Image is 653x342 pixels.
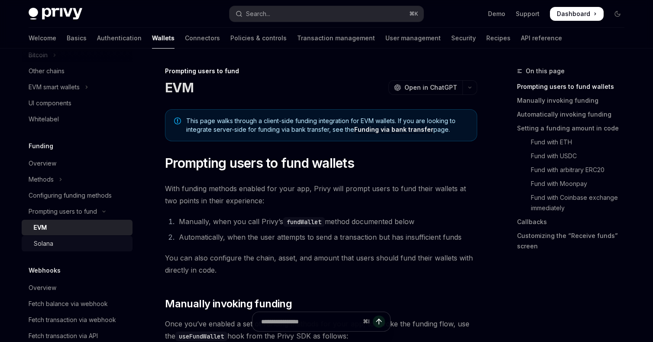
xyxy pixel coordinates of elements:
li: Manually, when you call Privy’s method documented below [176,215,477,228]
span: Manually invoking funding [165,297,292,311]
button: Toggle dark mode [611,7,624,21]
span: ⌘ K [409,10,418,17]
div: Fetch balance via webhook [29,299,108,309]
span: Prompting users to fund wallets [165,155,354,171]
span: This page walks through a client-side funding integration for EVM wallets. If you are looking to ... [186,117,468,134]
div: Search... [246,9,270,19]
h5: Funding [29,141,53,151]
svg: Note [174,117,181,124]
div: Configuring funding methods [29,190,112,201]
a: Connectors [185,28,220,49]
button: Toggle Prompting users to fund section [22,204,133,219]
a: Prompting users to fund wallets [517,80,631,94]
div: Methods [29,174,54,185]
a: Callbacks [517,215,631,229]
a: UI components [22,95,133,111]
a: Fetch transaction via webhook [22,312,133,328]
a: Fund with arbitrary ERC20 [517,163,631,177]
a: Configuring funding methods [22,188,133,203]
a: Funding via bank transfer [354,126,433,134]
div: EVM [34,222,47,233]
span: Open in ChatGPT [404,83,457,92]
button: Toggle EVM smart wallets section [22,79,133,95]
a: Fetch balance via webhook [22,296,133,312]
li: Automatically, when the user attempts to send a transaction but has insufficient funds [176,231,477,243]
div: Prompting users to fund [29,206,97,217]
span: With funding methods enabled for your app, Privy will prompt users to fund their wallets at two p... [165,182,477,207]
a: Recipes [486,28,511,49]
a: Solana [22,236,133,251]
div: Overview [29,283,56,293]
span: Dashboard [557,10,590,18]
h1: EVM [165,80,194,95]
a: Fund with Moonpay [517,177,631,191]
img: dark logo [29,8,82,20]
a: Demo [488,10,505,18]
button: Toggle Methods section [22,172,133,187]
input: Ask a question... [261,312,359,331]
button: Send message [373,316,385,328]
a: Other chains [22,63,133,79]
a: API reference [521,28,562,49]
span: You can also configure the chain, asset, and amount that users should fund their wallets with dir... [165,252,477,276]
a: Welcome [29,28,56,49]
a: EVM [22,220,133,235]
a: Basics [67,28,87,49]
div: Solana [34,238,53,249]
a: Fund with USDC [517,149,631,163]
code: fundWallet [283,217,325,227]
a: User management [385,28,441,49]
button: Open search [230,6,423,22]
span: On this page [526,66,565,76]
div: UI components [29,98,71,108]
a: Setting a funding amount in code [517,121,631,135]
a: Overview [22,280,133,296]
a: Support [516,10,540,18]
a: Whitelabel [22,111,133,127]
a: Security [451,28,476,49]
div: EVM smart wallets [29,82,80,92]
a: Customizing the “Receive funds” screen [517,229,631,253]
a: Fund with ETH [517,135,631,149]
div: Fetch transaction via webhook [29,315,116,325]
a: Wallets [152,28,175,49]
div: Overview [29,158,56,169]
a: Dashboard [550,7,604,21]
h5: Webhooks [29,265,61,276]
a: Manually invoking funding [517,94,631,107]
a: Fund with Coinbase exchange immediately [517,191,631,215]
a: Authentication [97,28,142,49]
div: Prompting users to fund [165,67,477,75]
div: Whitelabel [29,114,59,124]
a: Transaction management [297,28,375,49]
a: Automatically invoking funding [517,107,631,121]
div: Other chains [29,66,65,76]
a: Policies & controls [230,28,287,49]
button: Open in ChatGPT [388,80,462,95]
div: Fetch transaction via API [29,331,98,341]
a: Overview [22,156,133,171]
